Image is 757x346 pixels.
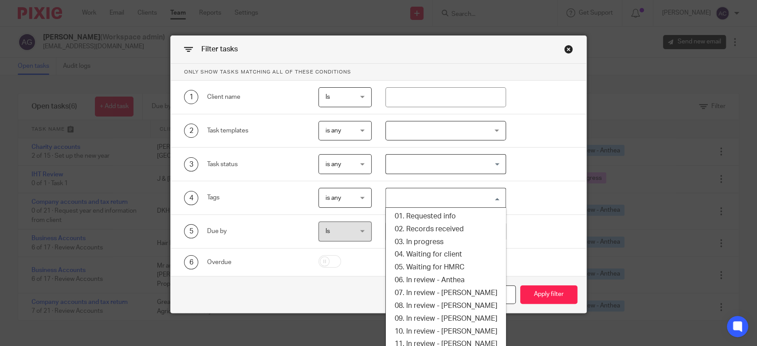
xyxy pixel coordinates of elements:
[171,64,586,81] p: Only show tasks matching all of these conditions
[184,255,198,269] div: 6
[564,45,573,54] div: Close this dialog window
[326,94,330,100] span: Is
[386,261,505,274] li: 05. Waiting for HMRC
[386,312,505,325] li: 09. In review - [PERSON_NAME]
[520,285,577,304] button: Apply filter
[207,93,304,101] div: Client name
[207,126,304,135] div: Task templates
[326,228,330,234] span: Is
[184,90,198,104] div: 1
[386,274,505,287] li: 06. In review - Anthea
[386,325,505,338] li: 10. In review - [PERSON_NAME]
[207,227,304,236] div: Due by
[184,191,198,205] div: 4
[201,46,238,53] span: Filter tasks
[386,223,505,236] li: 02. Records received
[207,258,304,267] div: Overdue
[184,124,198,138] div: 2
[326,128,341,134] span: is any
[387,190,500,206] input: Search for option
[386,299,505,312] li: 08. In review - [PERSON_NAME]
[326,195,341,201] span: is any
[184,157,198,171] div: 3
[386,248,505,261] li: 04. Waiting for client
[385,188,506,208] div: Search for option
[386,210,505,223] li: 01. Requested info
[386,287,505,299] li: 07. In review - [PERSON_NAME]
[207,160,304,169] div: Task status
[207,193,304,202] div: Tags
[184,224,198,238] div: 5
[386,236,505,249] li: 03. In progress
[385,154,506,174] div: Search for option
[326,161,341,167] span: is any
[387,156,500,172] input: Search for option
